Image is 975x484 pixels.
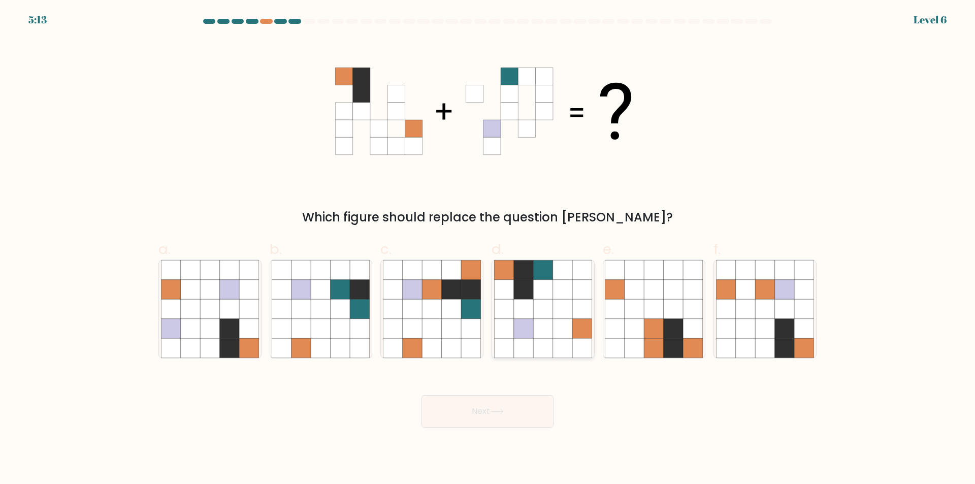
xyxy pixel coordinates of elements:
span: f. [713,239,721,259]
div: Level 6 [914,12,947,27]
span: a. [158,239,171,259]
div: Which figure should replace the question [PERSON_NAME]? [165,208,810,227]
span: b. [270,239,282,259]
span: c. [380,239,392,259]
div: 5:13 [28,12,47,27]
span: d. [492,239,504,259]
button: Next [421,395,554,428]
span: e. [603,239,614,259]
